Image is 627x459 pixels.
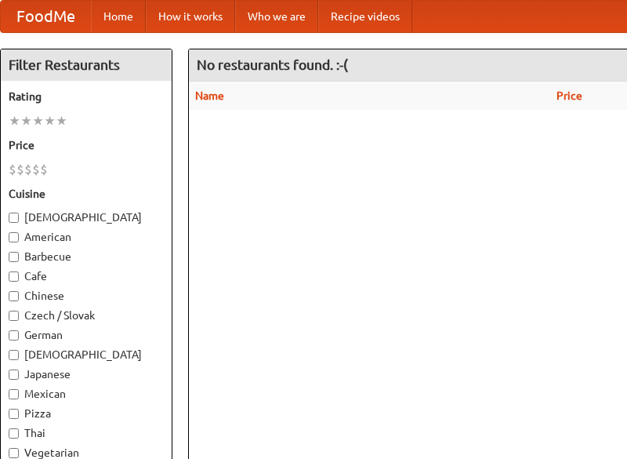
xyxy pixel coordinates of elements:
a: How it works [146,1,235,32]
li: $ [24,161,32,178]
input: Barbecue [9,252,19,262]
label: Barbecue [9,249,164,264]
h5: Cuisine [9,186,164,202]
a: FoodMe [1,1,91,32]
li: ★ [44,112,56,129]
li: ★ [9,112,20,129]
input: Czech / Slovak [9,311,19,321]
a: Who we are [235,1,318,32]
input: [DEMOGRAPHIC_DATA] [9,350,19,360]
input: German [9,330,19,341]
input: Pizza [9,409,19,419]
li: ★ [20,112,32,129]
label: [DEMOGRAPHIC_DATA] [9,347,164,362]
h5: Price [9,137,164,153]
ng-pluralize: No restaurants found. :-( [197,57,348,72]
label: Czech / Slovak [9,308,164,323]
label: Mexican [9,386,164,402]
input: Cafe [9,271,19,282]
a: Name [195,89,224,102]
a: Price [556,89,582,102]
input: Japanese [9,370,19,380]
h5: Rating [9,89,164,104]
input: American [9,232,19,242]
input: Chinese [9,291,19,301]
label: Japanese [9,366,164,382]
li: $ [32,161,40,178]
label: American [9,229,164,245]
li: ★ [32,112,44,129]
input: [DEMOGRAPHIC_DATA] [9,213,19,223]
label: Cafe [9,268,164,284]
li: $ [9,161,16,178]
input: Vegetarian [9,448,19,458]
label: Pizza [9,406,164,421]
input: Thai [9,428,19,439]
label: German [9,327,164,343]
h4: Filter Restaurants [1,49,172,81]
li: ★ [56,112,67,129]
li: $ [16,161,24,178]
a: Home [91,1,146,32]
input: Mexican [9,389,19,399]
label: Thai [9,425,164,441]
li: $ [40,161,48,178]
label: [DEMOGRAPHIC_DATA] [9,209,164,225]
label: Chinese [9,288,164,304]
a: Recipe videos [318,1,412,32]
